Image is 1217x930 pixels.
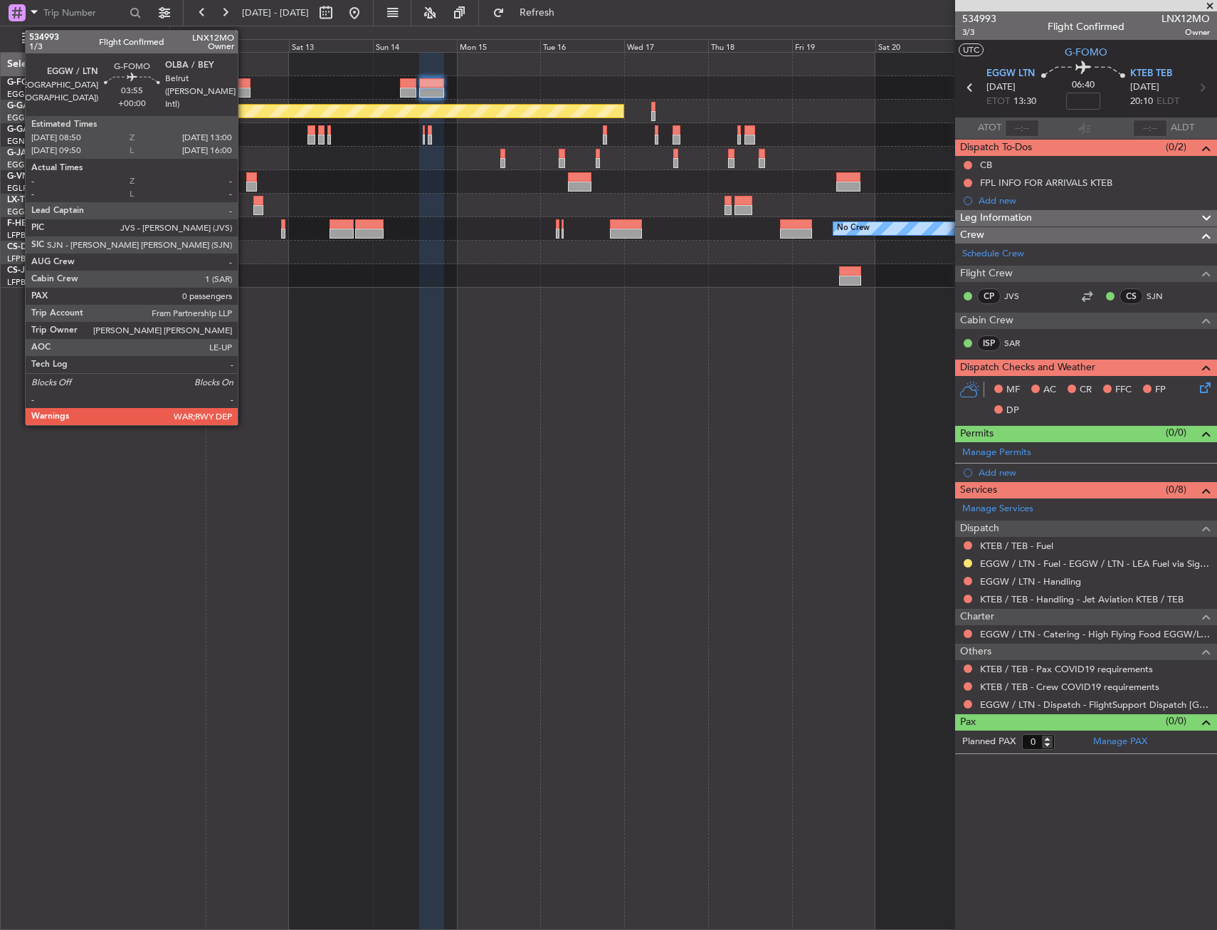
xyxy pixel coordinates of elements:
span: Services [960,482,997,498]
div: Sat 13 [289,39,373,52]
span: G-GAAL [7,102,40,110]
span: [DATE] [986,80,1016,95]
button: Refresh [486,1,571,24]
a: G-JAGAPhenom 300 [7,149,90,157]
div: Wed 17 [624,39,708,52]
span: G-GARE [7,125,40,134]
a: EGGW/LTN [7,113,50,123]
span: EGGW LTN [986,67,1035,81]
span: 20:10 [1130,95,1153,109]
div: ISP [977,335,1001,351]
a: EGGW/LTN [7,160,50,170]
div: Add new [979,466,1210,479]
a: SAR [1004,337,1036,350]
a: SJN [1147,290,1179,303]
span: Refresh [507,8,567,18]
span: Others [960,644,991,660]
a: LFPB/LBG [7,230,44,241]
span: FFC [1115,383,1132,397]
a: Manage Permits [962,446,1031,460]
div: Mon 15 [457,39,541,52]
div: Sun 14 [373,39,457,52]
a: EGNR/CEG [7,136,50,147]
span: Crew [960,227,984,244]
span: MF [1006,383,1020,397]
button: UTC [959,43,984,56]
a: Manage Services [962,502,1033,516]
a: LFPB/LBG [7,254,44,264]
span: 06:40 [1072,78,1095,93]
span: ETOT [986,95,1010,109]
span: LNX12MO [1161,11,1210,26]
a: EGGW / LTN - Catering - High Flying Food EGGW/LTN [980,628,1210,640]
span: CR [1080,383,1092,397]
a: LX-TROLegacy 650 [7,196,83,204]
span: 13:30 [1013,95,1036,109]
span: Dispatch Checks and Weather [960,360,1095,376]
button: Only With Activity [16,28,154,51]
span: [DATE] - [DATE] [242,6,309,19]
a: KTEB / TEB - Crew COVID19 requirements [980,681,1159,693]
span: G-FOMO [7,78,43,87]
span: [DATE] [1130,80,1159,95]
span: FP [1155,383,1166,397]
span: F-HECD [7,219,38,228]
a: EGLF/FAB [7,183,44,194]
a: EGGW / LTN - Dispatch - FlightSupport Dispatch [GEOGRAPHIC_DATA] [980,699,1210,711]
a: EGGW/LTN [7,207,50,217]
a: G-VNORChallenger 650 [7,172,103,181]
a: Schedule Crew [962,247,1024,261]
a: KTEB / TEB - Fuel [980,540,1053,552]
span: G-JAGA [7,149,40,157]
a: CS-JHHGlobal 6000 [7,266,86,275]
span: LX-TRO [7,196,38,204]
span: Cabin Crew [960,313,1013,329]
span: Pax [960,714,976,731]
div: Fri 19 [792,39,876,52]
span: CS-JHH [7,266,38,275]
a: F-HECDFalcon 7X [7,219,78,228]
span: ATOT [978,121,1001,135]
a: KTEB / TEB - Handling - Jet Aviation KTEB / TEB [980,593,1184,605]
div: CP [977,288,1001,304]
a: LFPB/LBG [7,277,44,288]
a: G-FOMOGlobal 6000 [7,78,92,87]
div: Thu 18 [708,39,792,52]
span: 3/3 [962,26,996,38]
a: EGGW/LTN [7,89,50,100]
span: G-FOMO [1065,45,1107,60]
span: AC [1043,383,1056,397]
div: Add new [979,194,1210,207]
div: Fri 12 [206,39,290,52]
span: ALDT [1171,121,1194,135]
div: Flight Confirmed [1048,19,1124,34]
span: G-VNOR [7,172,42,181]
span: Charter [960,609,994,625]
span: Only With Activity [37,34,150,44]
span: Leg Information [960,210,1032,226]
a: Manage PAX [1093,735,1147,749]
span: Flight Crew [960,266,1013,282]
div: [DATE] [172,28,196,41]
a: CS-DOUGlobal 6500 [7,243,89,251]
span: ELDT [1157,95,1179,109]
label: Planned PAX [962,735,1016,749]
span: Dispatch To-Dos [960,140,1032,156]
div: CB [980,159,992,171]
span: Permits [960,426,994,442]
a: G-GAALCessna Citation XLS+ [7,102,125,110]
a: JVS [1004,290,1036,303]
span: (0/2) [1166,140,1186,155]
div: Tue 16 [540,39,624,52]
span: 534993 [962,11,996,26]
div: FPL INFO FOR ARRIVALS KTEB [980,177,1112,189]
div: CS [1119,288,1143,304]
a: EGGW / LTN - Handling [980,575,1081,587]
span: KTEB TEB [1130,67,1172,81]
input: Trip Number [43,2,125,23]
a: G-GARECessna Citation XLS+ [7,125,125,134]
span: DP [1006,404,1019,418]
div: No Crew [837,218,870,239]
span: Owner [1161,26,1210,38]
span: (0/0) [1166,714,1186,728]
